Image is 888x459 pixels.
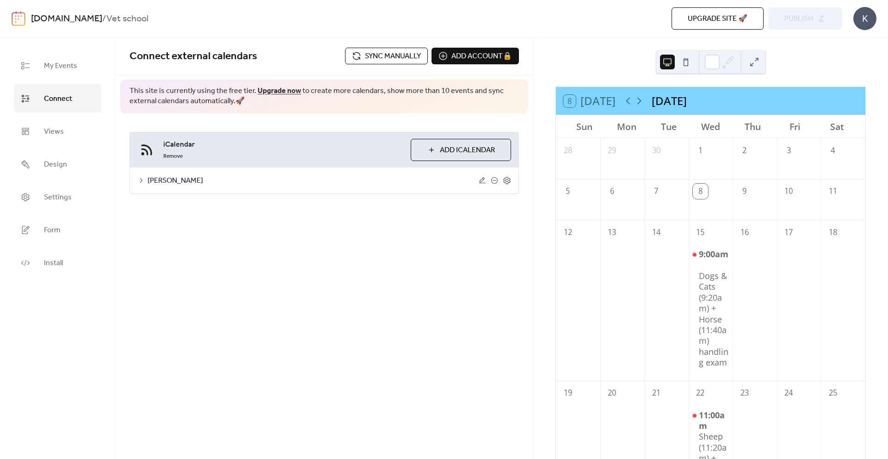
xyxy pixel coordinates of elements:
span: Add iCalendar [440,145,495,156]
div: 21 [648,385,664,401]
a: Install [14,248,101,277]
span: Upgrade site 🚀 [688,13,747,25]
div: Tue [647,115,690,138]
span: [PERSON_NAME] [148,175,479,186]
button: Upgrade site 🚀 [672,7,764,30]
div: 4 [825,143,840,158]
span: Design [44,157,67,172]
img: logo [12,11,25,26]
a: Connect [14,84,101,112]
div: 14 [648,225,664,240]
div: K [853,7,876,30]
span: iCalendar [163,139,403,150]
span: Connect [44,92,72,106]
div: [DATE] [652,93,687,109]
div: 19 [560,385,575,401]
a: Views [14,117,101,145]
span: This site is currently using the free tier. to create more calendars, show more than 10 events an... [129,86,519,107]
span: Sync manually [365,51,421,62]
div: Wed [690,115,732,138]
button: Add iCalendar [411,139,511,161]
div: 16 [737,225,752,240]
a: [DOMAIN_NAME] [31,10,102,28]
div: 10 [781,184,796,199]
span: Settings [44,190,72,205]
div: 7 [648,184,664,199]
div: 23 [737,385,752,401]
div: 25 [825,385,840,401]
div: 5 [560,184,575,199]
b: / [102,10,106,28]
div: 8 [693,184,708,199]
div: Dogs & Cats (9:20am) + Horse (11:40am) handling exam [689,249,733,368]
span: Form [44,223,61,237]
div: 6 [604,184,620,199]
div: 30 [648,143,664,158]
div: 24 [781,385,796,401]
div: Mon [605,115,647,138]
span: 11:00am [699,410,729,432]
div: 13 [604,225,620,240]
div: 12 [560,225,575,240]
div: 20 [604,385,620,401]
div: 22 [693,385,708,401]
button: Sync manually [345,48,428,64]
a: Form [14,216,101,244]
div: 17 [781,225,796,240]
span: Install [44,256,63,270]
a: My Events [14,51,101,80]
div: Sun [563,115,605,138]
span: My Events [44,59,77,73]
span: Connect external calendars [129,46,257,67]
a: Design [14,150,101,178]
div: 15 [693,225,708,240]
img: ical [137,141,156,159]
div: Sat [816,115,858,138]
div: Fri [774,115,816,138]
div: 28 [560,143,575,158]
div: Dogs & Cats (9:20am) + Horse (11:40am) handling exam [699,271,729,368]
div: 18 [825,225,840,240]
div: Thu [732,115,774,138]
span: 9:00am [699,249,729,271]
div: 1 [693,143,708,158]
b: Vet school [106,10,148,28]
div: 9 [737,184,752,199]
div: 29 [604,143,620,158]
a: Upgrade now [258,84,301,98]
span: Remove [163,153,183,160]
a: Settings [14,183,101,211]
div: 3 [781,143,796,158]
div: 2 [737,143,752,158]
span: Views [44,124,64,139]
div: 11 [825,184,840,199]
